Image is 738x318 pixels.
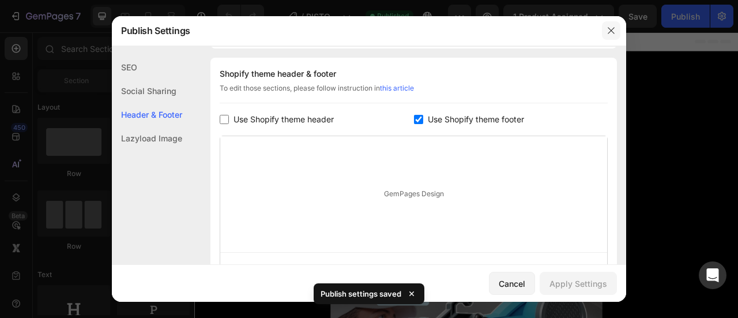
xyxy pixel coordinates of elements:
[112,79,182,103] div: Social Sharing
[173,24,519,185] img: gempages_484857481676194700-61ccc449-5cea-4608-beee-8aa5ee6e907e.gif
[321,288,401,300] p: Publish settings saved
[428,113,524,126] span: Use Shopify theme footer
[112,126,182,150] div: Lazyload Image
[112,16,596,46] div: Publish Settings
[549,278,607,290] div: Apply Settings
[112,103,182,126] div: Header & Footer
[699,261,726,289] div: Open Intercom Messenger
[112,55,182,79] div: SEO
[220,83,608,103] div: To edit those sections, please follow instruction in
[220,136,607,252] div: GemPages Design
[499,278,525,290] div: Cancel
[220,67,608,81] div: Shopify theme header & footer
[380,84,414,92] a: this article
[489,272,535,295] button: Cancel
[540,272,617,295] button: Apply Settings
[234,113,334,126] span: Use Shopify theme header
